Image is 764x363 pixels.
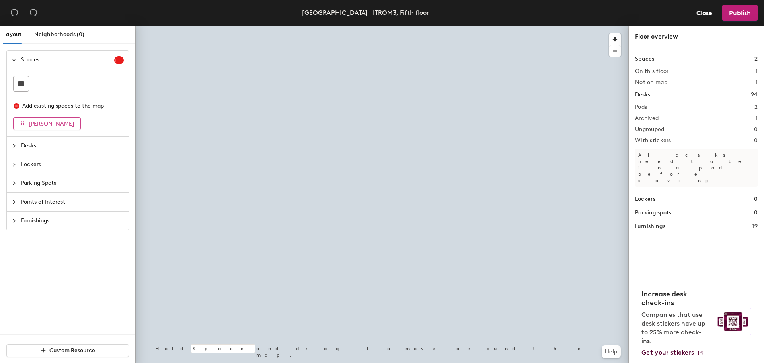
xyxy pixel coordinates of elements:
[25,5,41,21] button: Redo (⌘ + ⇧ + Z)
[754,137,758,144] h2: 0
[756,115,758,122] h2: 1
[635,90,650,99] h1: Desks
[641,290,710,307] h4: Increase desk check-ins
[12,200,16,204] span: collapsed
[635,79,667,86] h2: Not on map
[715,308,751,335] img: Sticker logo
[21,193,124,211] span: Points of Interest
[635,104,647,110] h2: Pods
[756,68,758,75] h2: 1
[12,57,16,62] span: expanded
[641,349,694,356] span: Get your stickers
[21,137,124,155] span: Desks
[114,57,124,63] span: 1
[12,162,16,167] span: collapsed
[302,8,429,18] div: [GEOGRAPHIC_DATA] | ITROM3, Fifth floor
[21,174,124,192] span: Parking Spots
[751,90,758,99] h1: 24
[722,5,758,21] button: Publish
[635,195,655,204] h1: Lockers
[635,32,758,41] div: Floor overview
[635,115,659,122] h2: Archived
[13,117,81,130] button: [PERSON_NAME]
[6,5,22,21] button: Undo (⌘ + Z)
[34,31,84,38] span: Neighborhoods (0)
[114,56,124,64] sup: 1
[635,55,654,63] h1: Spaces
[49,347,95,354] span: Custom Resource
[21,212,124,230] span: Furnishings
[6,344,129,357] button: Custom Resource
[641,310,710,345] p: Companies that use desk stickers have up to 25% more check-ins.
[3,31,21,38] span: Layout
[754,195,758,204] h1: 0
[635,68,669,75] h2: On this floor
[14,103,19,109] span: close-circle
[22,102,117,110] div: Add existing spaces to the map
[641,349,704,357] a: Get your stickers
[690,5,719,21] button: Close
[756,79,758,86] h2: 1
[635,208,671,217] h1: Parking spots
[752,222,758,231] h1: 19
[29,120,74,127] span: [PERSON_NAME]
[12,181,16,186] span: collapsed
[12,143,16,148] span: collapsed
[12,218,16,223] span: collapsed
[602,345,621,358] button: Help
[754,126,758,133] h2: 0
[754,208,758,217] h1: 0
[754,55,758,63] h1: 2
[754,104,758,110] h2: 2
[635,149,758,187] p: All desks need to be in a pod before saving
[635,222,665,231] h1: Furnishings
[729,9,751,17] span: Publish
[696,9,712,17] span: Close
[635,137,671,144] h2: With stickers
[21,155,124,174] span: Lockers
[21,51,114,69] span: Spaces
[635,126,665,133] h2: Ungrouped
